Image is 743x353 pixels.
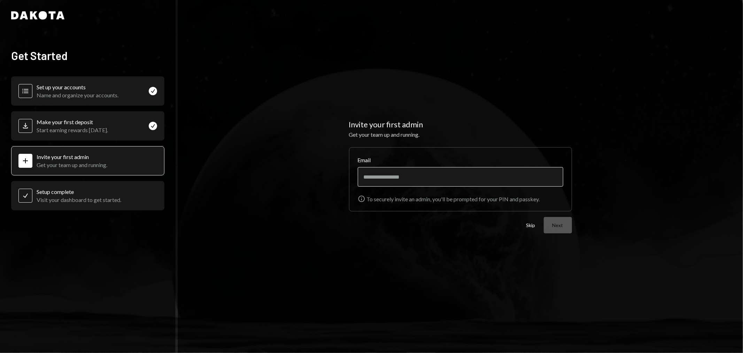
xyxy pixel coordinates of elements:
[37,196,121,203] div: Visit your dashboard to get started.
[349,120,572,129] h2: Invite your first admin
[37,127,108,133] div: Start earning rewards [DATE].
[37,153,107,160] div: Invite your first admin
[37,84,118,90] div: Set up your accounts
[367,196,540,202] div: To securely invite an admin, you'll be prompted for your PIN and passkey.
[358,156,563,164] label: Email
[37,92,118,98] div: Name and organize your accounts.
[349,130,572,139] div: Get your team up and running.
[37,119,108,125] div: Make your first deposit
[37,162,107,168] div: Get your team up and running.
[526,222,535,229] button: Skip
[11,48,164,62] h2: Get Started
[37,188,121,195] div: Setup complete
